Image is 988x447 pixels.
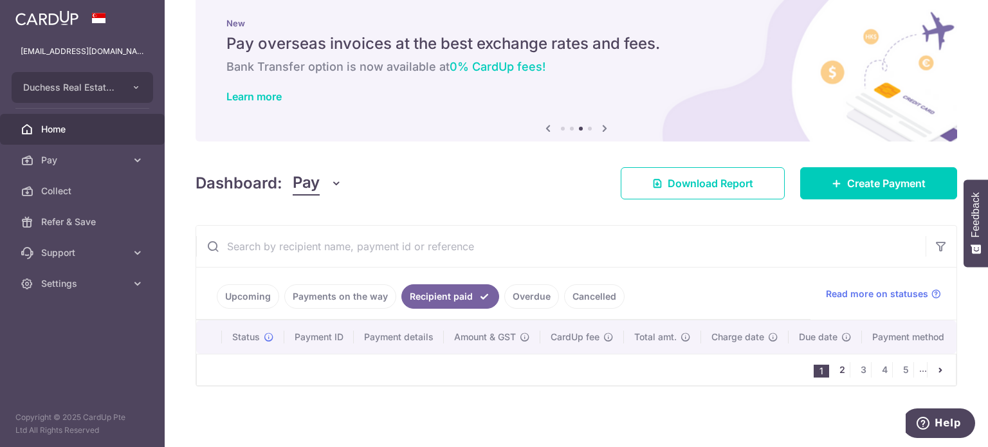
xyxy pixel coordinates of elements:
[226,18,926,28] p: New
[551,331,599,343] span: CardUp fee
[226,90,282,103] a: Learn more
[196,172,282,195] h4: Dashboard:
[41,154,126,167] span: Pay
[564,284,625,309] a: Cancelled
[196,226,926,267] input: Search by recipient name, payment id or reference
[919,362,928,378] li: ...
[23,81,118,94] span: Duchess Real Estate Investment Pte Ltd
[964,179,988,267] button: Feedback - Show survey
[41,123,126,136] span: Home
[284,284,396,309] a: Payments on the way
[668,176,753,191] span: Download Report
[284,320,354,354] th: Payment ID
[41,215,126,228] span: Refer & Save
[401,284,499,309] a: Recipient paid
[898,362,913,378] a: 5
[293,171,320,196] span: Pay
[826,287,941,300] a: Read more on statuses
[41,185,126,197] span: Collect
[711,331,764,343] span: Charge date
[293,171,342,196] button: Pay
[12,72,153,103] button: Duchess Real Estate Investment Pte Ltd
[877,362,892,378] a: 4
[504,284,559,309] a: Overdue
[15,10,78,26] img: CardUp
[970,192,982,237] span: Feedback
[621,167,785,199] a: Download Report
[814,354,956,385] nav: pager
[862,320,960,354] th: Payment method
[354,320,444,354] th: Payment details
[834,362,850,378] a: 2
[41,277,126,290] span: Settings
[226,33,926,54] h5: Pay overseas invoices at the best exchange rates and fees.
[799,331,837,343] span: Due date
[847,176,926,191] span: Create Payment
[41,246,126,259] span: Support
[906,408,975,441] iframe: Opens a widget where you can find more information
[634,331,677,343] span: Total amt.
[232,331,260,343] span: Status
[217,284,279,309] a: Upcoming
[800,167,957,199] a: Create Payment
[814,365,829,378] li: 1
[21,45,144,58] p: [EMAIL_ADDRESS][DOMAIN_NAME]
[454,331,516,343] span: Amount & GST
[450,60,545,73] span: 0% CardUp fees!
[226,59,926,75] h6: Bank Transfer option is now available at
[855,362,871,378] a: 3
[826,287,928,300] span: Read more on statuses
